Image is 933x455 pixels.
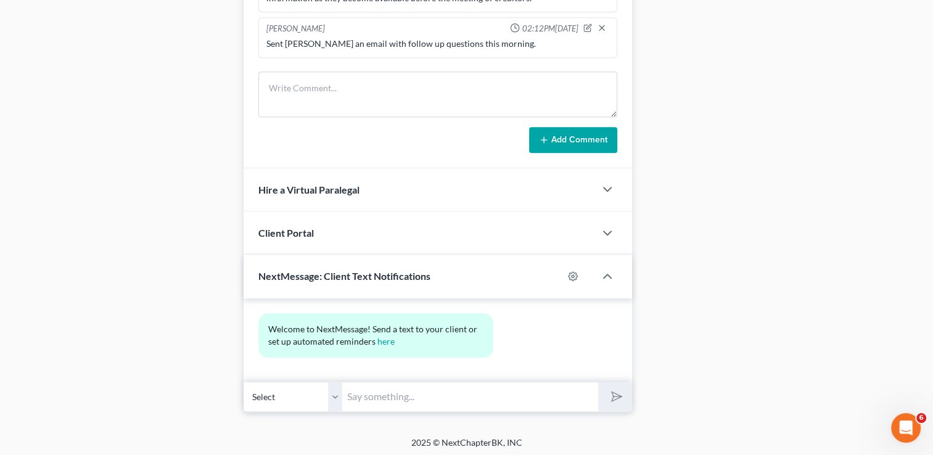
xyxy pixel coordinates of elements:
span: Welcome to NextMessage! Send a text to your client or set up automated reminders [268,324,479,346]
span: NextMessage: Client Text Notifications [258,270,430,282]
button: Add Comment [529,127,617,153]
span: 02:12PM[DATE] [522,23,578,35]
div: Sent [PERSON_NAME] an email with follow up questions this morning. [266,38,609,50]
span: Hire a Virtual Paralegal [258,184,360,195]
a: here [377,336,395,346]
div: [PERSON_NAME] [266,23,325,35]
iframe: Intercom live chat [891,413,921,443]
input: Say something... [342,382,598,412]
span: 6 [916,413,926,423]
span: Client Portal [258,227,314,239]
